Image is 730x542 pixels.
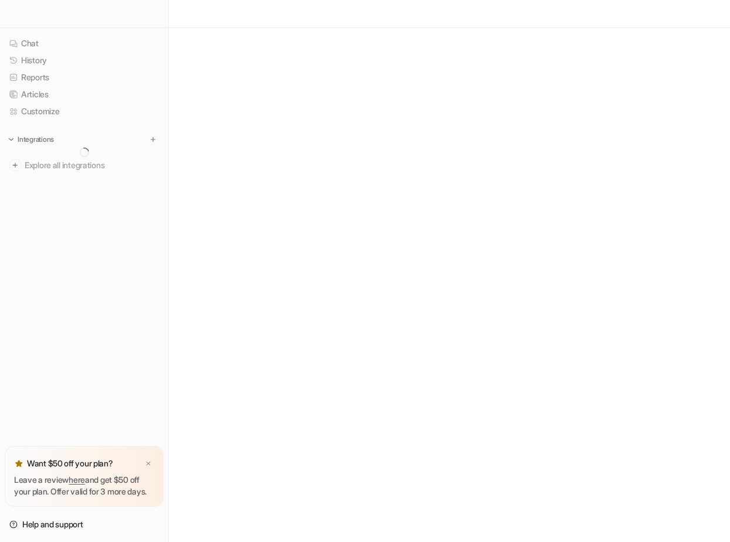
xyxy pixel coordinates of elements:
[14,474,154,497] p: Leave a review and get $50 off your plan. Offer valid for 3 more days.
[145,460,152,468] img: x
[27,458,113,469] p: Want $50 off your plan?
[7,135,15,144] img: expand menu
[5,516,164,533] a: Help and support
[5,157,164,173] a: Explore all integrations
[5,134,57,145] button: Integrations
[25,156,159,175] span: Explore all integrations
[5,103,164,120] a: Customize
[9,159,21,171] img: explore all integrations
[5,52,164,69] a: History
[5,35,164,52] a: Chat
[14,459,23,468] img: star
[18,135,54,144] p: Integrations
[149,135,157,144] img: menu_add.svg
[5,86,164,103] a: Articles
[69,475,85,485] a: here
[5,69,164,86] a: Reports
